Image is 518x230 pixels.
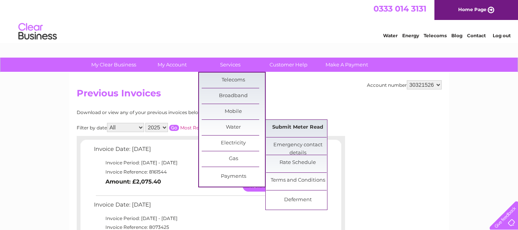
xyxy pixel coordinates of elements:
[202,136,265,151] a: Electricity
[92,200,316,214] td: Invoice Date: [DATE]
[92,158,316,167] td: Invoice Period: [DATE] - [DATE]
[257,58,320,72] a: Customer Help
[199,58,262,72] a: Services
[78,4,441,37] div: Clear Business is a trading name of Verastar Limited (registered in [GEOGRAPHIC_DATA] No. 3667643...
[266,173,329,188] a: Terms and Conditions
[266,155,329,170] a: Rate Schedule
[383,33,398,38] a: Water
[202,104,265,119] a: Mobile
[92,144,316,158] td: Invoice Date: [DATE]
[77,123,278,132] div: Filter by date
[266,120,329,135] a: Submit Meter Read
[424,33,447,38] a: Telecoms
[82,58,145,72] a: My Clear Business
[202,120,265,135] a: Water
[266,137,329,153] a: Emergency contact details
[202,88,265,104] a: Broadband
[92,167,316,177] td: Invoice Reference: 8161544
[77,110,278,115] div: Download or view any of your previous invoices below.
[140,58,204,72] a: My Account
[202,73,265,88] a: Telecoms
[315,58,378,72] a: Make A Payment
[105,178,161,185] b: Amount: £2,075.40
[202,169,265,184] a: Payments
[18,20,57,43] img: logo.png
[77,88,442,103] h2: Previous Invoices
[202,151,265,167] a: Gas
[266,192,329,208] a: Deferment
[467,33,486,38] a: Contact
[402,33,419,38] a: Energy
[373,4,426,13] a: 0333 014 3131
[451,33,462,38] a: Blog
[180,125,209,131] a: Most Recent
[92,214,316,223] td: Invoice Period: [DATE] - [DATE]
[493,33,511,38] a: Log out
[367,80,442,89] div: Account number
